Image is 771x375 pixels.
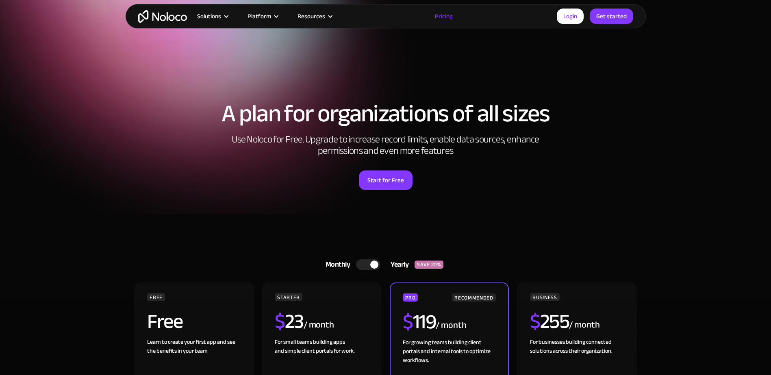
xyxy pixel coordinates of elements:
[147,311,182,332] h2: Free
[237,11,287,22] div: Platform
[187,11,237,22] div: Solutions
[223,134,548,157] h2: Use Noloco for Free. Upgrade to increase record limits, enable data sources, enhance permissions ...
[530,293,559,301] div: BUSINESS
[403,293,418,302] div: PRO
[298,11,325,22] div: Resources
[530,302,540,341] span: $
[403,312,436,332] h2: 119
[197,11,221,22] div: Solutions
[275,293,302,301] div: STARTER
[315,259,356,271] div: Monthly
[415,261,443,269] div: SAVE 20%
[304,319,334,332] div: / month
[590,9,633,24] a: Get started
[248,11,271,22] div: Platform
[569,319,599,332] div: / month
[403,303,413,341] span: $
[134,101,638,126] h1: A plan for organizations of all sizes
[425,11,463,22] a: Pricing
[436,319,466,332] div: / month
[530,311,569,332] h2: 255
[287,11,341,22] div: Resources
[359,170,413,190] a: Start for Free
[275,302,285,341] span: $
[147,293,165,301] div: FREE
[452,293,495,302] div: RECOMMENDED
[557,9,584,24] a: Login
[138,10,187,23] a: home
[275,311,304,332] h2: 23
[380,259,415,271] div: Yearly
